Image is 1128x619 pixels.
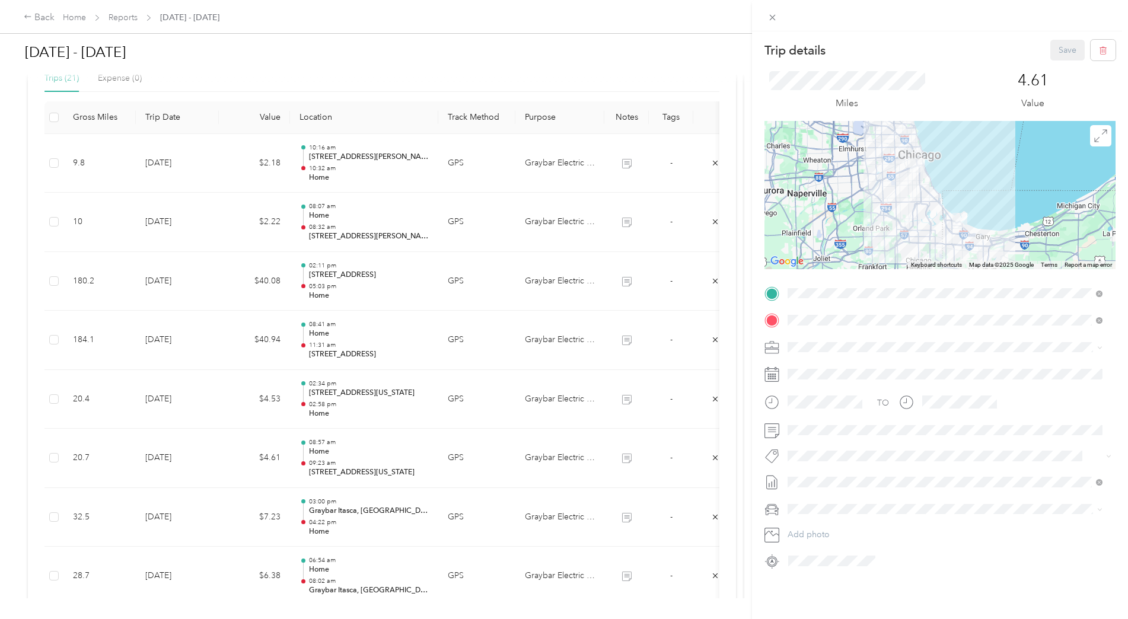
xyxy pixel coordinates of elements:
[764,42,826,59] p: Trip details
[767,254,807,269] img: Google
[969,261,1034,268] span: Map data ©2025 Google
[1041,261,1057,268] a: Terms (opens in new tab)
[1021,96,1044,111] p: Value
[767,254,807,269] a: Open this area in Google Maps (opens a new window)
[1018,71,1049,90] p: 4.61
[911,261,962,269] button: Keyboard shortcuts
[1062,553,1128,619] iframe: Everlance-gr Chat Button Frame
[877,397,889,409] div: TO
[1065,261,1112,268] a: Report a map error
[836,96,858,111] p: Miles
[783,527,1116,543] button: Add photo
